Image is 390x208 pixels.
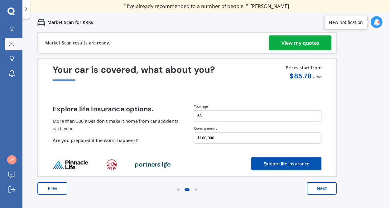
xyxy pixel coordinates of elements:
[251,157,321,170] button: Explore life insurance
[37,182,67,195] button: Prev
[53,65,321,81] div: Your car is covered, what about you?
[307,182,337,195] button: Next
[107,159,117,170] img: life_provider_logo_1
[282,35,319,50] div: View my quotes
[53,118,181,132] p: More than 300 Kiwis don't make it home from car accidents each year.
[290,72,311,80] span: $ 85.78
[47,19,94,25] p: Market Scan for KRK6
[194,104,322,109] div: Your age
[53,160,89,170] img: life_provider_logo_0
[135,161,171,168] img: life_provider_logo_2
[194,126,322,131] div: Cover amount
[45,33,110,53] div: Market Scan results are ready.
[313,74,321,80] span: / mo
[53,105,181,113] h4: Explore life insurance options.
[286,65,321,72] p: Prices start from
[37,19,45,26] img: car.f15378c7a67c060ca3f3.svg
[269,35,331,50] a: View my quotes
[53,137,138,144] span: Are you prepared if the worst happens?
[194,110,322,121] button: 63
[194,132,322,144] button: $100,000
[329,19,363,25] div: New notification
[7,155,17,164] img: 0841b2ad52e9405db387ca07954f6733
